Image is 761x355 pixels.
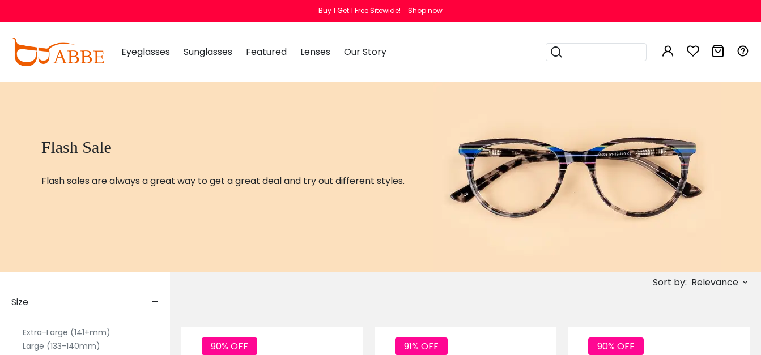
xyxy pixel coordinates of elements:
label: Large (133-140mm) [23,339,100,353]
span: Sunglasses [184,45,232,58]
span: - [151,289,159,316]
span: Eyeglasses [121,45,170,58]
div: Buy 1 Get 1 Free Sitewide! [318,6,401,16]
label: Extra-Large (141+mm) [23,326,110,339]
span: Featured [246,45,287,58]
img: abbeglasses.com [11,38,104,66]
div: Shop now [408,6,443,16]
span: Lenses [300,45,330,58]
h1: Flash Sale [41,137,405,157]
span: Sort by: [653,276,687,289]
img: flash sale [433,74,721,272]
span: Our Story [344,45,386,58]
span: 90% OFF [202,337,257,355]
span: 90% OFF [588,337,644,355]
span: Size [11,289,28,316]
span: 91% OFF [395,337,448,355]
a: Shop now [402,6,443,15]
p: Flash sales are always a great way to get a great deal and try out different styles. [41,174,405,188]
span: Relevance [691,272,738,293]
